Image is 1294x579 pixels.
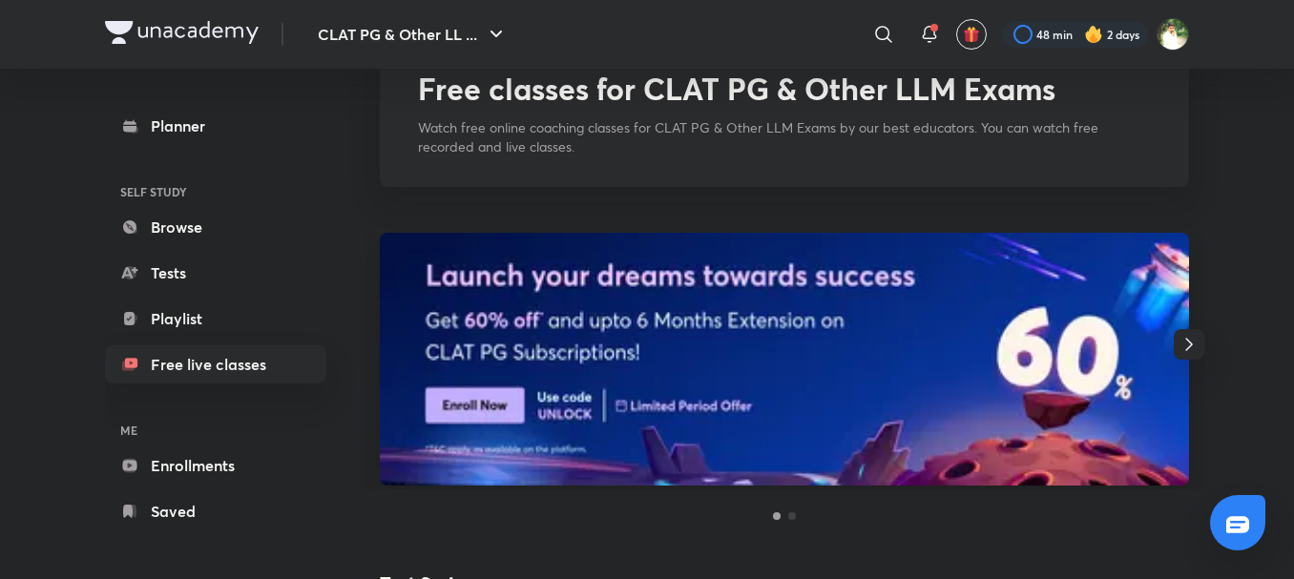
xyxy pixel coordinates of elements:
a: banner [380,233,1189,488]
a: Company Logo [105,21,259,49]
h1: Free classes for CLAT PG & Other LLM Exams [418,71,1055,107]
img: Company Logo [105,21,259,44]
a: Saved [105,492,326,530]
img: Harshal Jadhao [1157,18,1189,51]
a: Planner [105,107,326,145]
img: banner [380,233,1189,486]
p: Watch free online coaching classes for CLAT PG & Other LLM Exams by our best educators. You can w... [418,118,1151,156]
h6: SELF STUDY [105,176,326,208]
button: CLAT PG & Other LL ... [306,15,519,53]
a: Playlist [105,300,326,338]
img: avatar [963,26,980,43]
a: Browse [105,208,326,246]
a: Enrollments [105,446,326,485]
img: streak [1084,25,1103,44]
a: Tests [105,254,326,292]
a: Free live classes [105,345,326,383]
h6: ME [105,414,326,446]
button: avatar [956,19,987,50]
